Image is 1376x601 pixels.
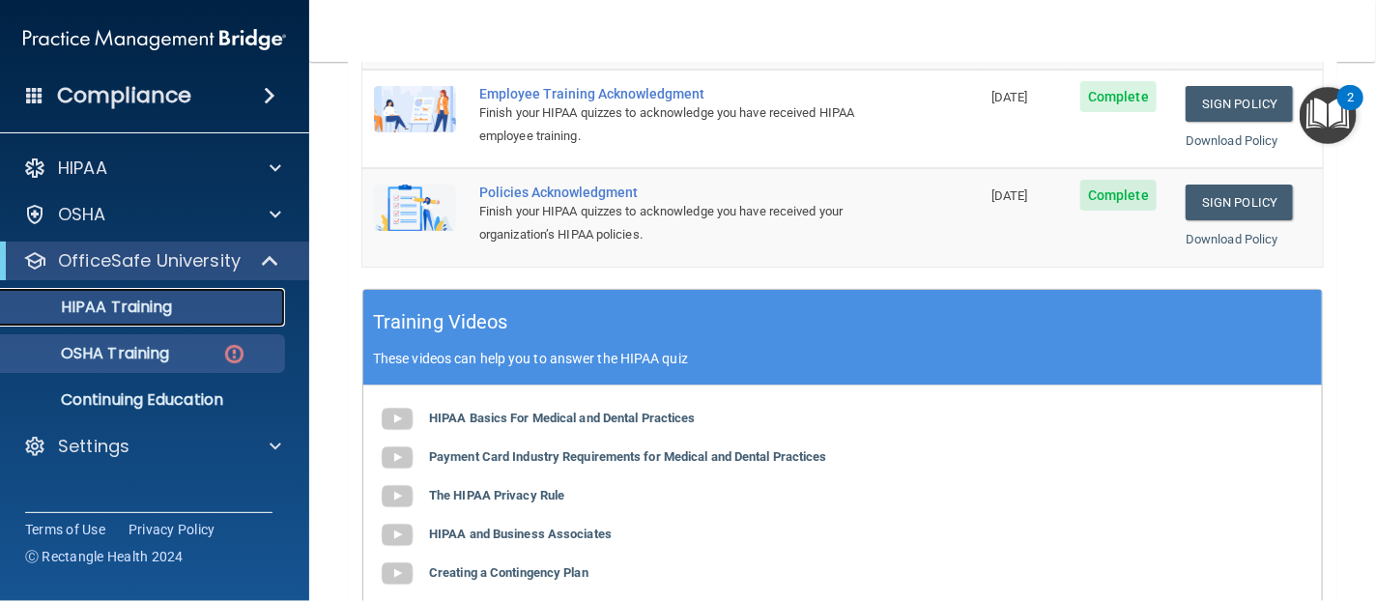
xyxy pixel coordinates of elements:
img: gray_youtube_icon.38fcd6cc.png [378,400,416,439]
div: Finish your HIPAA quizzes to acknowledge you have received your organization’s HIPAA policies. [479,200,883,246]
div: 2 [1347,98,1354,123]
a: Download Policy [1186,232,1278,246]
div: Finish your HIPAA quizzes to acknowledge you have received HIPAA employee training. [479,101,883,148]
p: OSHA [58,203,106,226]
p: HIPAA [58,157,107,180]
b: HIPAA Basics For Medical and Dental Practices [429,411,696,425]
p: These videos can help you to answer the HIPAA quiz [373,351,1312,366]
img: gray_youtube_icon.38fcd6cc.png [378,516,416,555]
div: Employee Training Acknowledgment [479,86,883,101]
img: gray_youtube_icon.38fcd6cc.png [378,439,416,477]
span: [DATE] [991,90,1028,104]
a: Download Policy [1186,133,1278,148]
a: OfficeSafe University [23,249,280,272]
b: The HIPAA Privacy Rule [429,488,564,502]
img: danger-circle.6113f641.png [222,342,246,366]
h5: Training Videos [373,305,508,339]
a: Terms of Use [25,520,105,539]
h4: Compliance [57,82,191,109]
a: Privacy Policy [129,520,215,539]
img: PMB logo [23,20,286,59]
b: Payment Card Industry Requirements for Medical and Dental Practices [429,449,827,464]
a: Sign Policy [1186,86,1293,122]
b: HIPAA and Business Associates [429,527,612,541]
button: Open Resource Center, 2 new notifications [1300,87,1357,144]
img: gray_youtube_icon.38fcd6cc.png [378,477,416,516]
span: Complete [1080,81,1157,112]
p: OfficeSafe University [58,249,241,272]
a: HIPAA [23,157,281,180]
img: gray_youtube_icon.38fcd6cc.png [378,555,416,593]
p: HIPAA Training [13,298,172,317]
a: OSHA [23,203,281,226]
p: Settings [58,435,129,458]
p: Continuing Education [13,390,276,410]
div: Policies Acknowledgment [479,185,883,200]
span: [DATE] [991,188,1028,203]
b: Creating a Contingency Plan [429,565,588,580]
iframe: Drift Widget Chat Controller [1279,468,1353,541]
span: Ⓒ Rectangle Health 2024 [25,547,184,566]
span: Complete [1080,180,1157,211]
p: OSHA Training [13,344,169,363]
a: Settings [23,435,281,458]
a: Sign Policy [1186,185,1293,220]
